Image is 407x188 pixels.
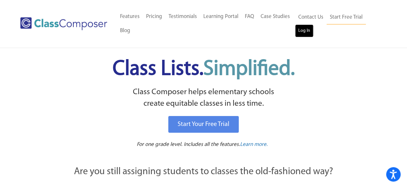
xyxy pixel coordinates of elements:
[242,10,257,24] a: FAQ
[117,10,143,24] a: Features
[295,10,382,37] nav: Header Menu
[200,10,242,24] a: Learning Portal
[165,10,200,24] a: Testimonials
[117,10,295,38] nav: Header Menu
[20,17,107,30] img: Class Composer
[295,10,327,24] a: Contact Us
[117,24,134,38] a: Blog
[240,141,268,149] a: Learn more.
[39,86,369,110] p: Class Composer helps elementary schools create equitable classes in less time.
[168,116,239,133] a: Start Your Free Trial
[203,59,295,80] span: Simplified.
[40,165,368,179] p: Are you still assigning students to classes the old-fashioned way?
[143,10,165,24] a: Pricing
[257,10,293,24] a: Case Studies
[327,10,366,25] a: Start Free Trial
[295,24,313,37] a: Log In
[137,142,240,147] span: For one grade level. Includes all the features.
[178,121,229,128] span: Start Your Free Trial
[240,142,268,147] span: Learn more.
[113,59,295,80] span: Class Lists.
